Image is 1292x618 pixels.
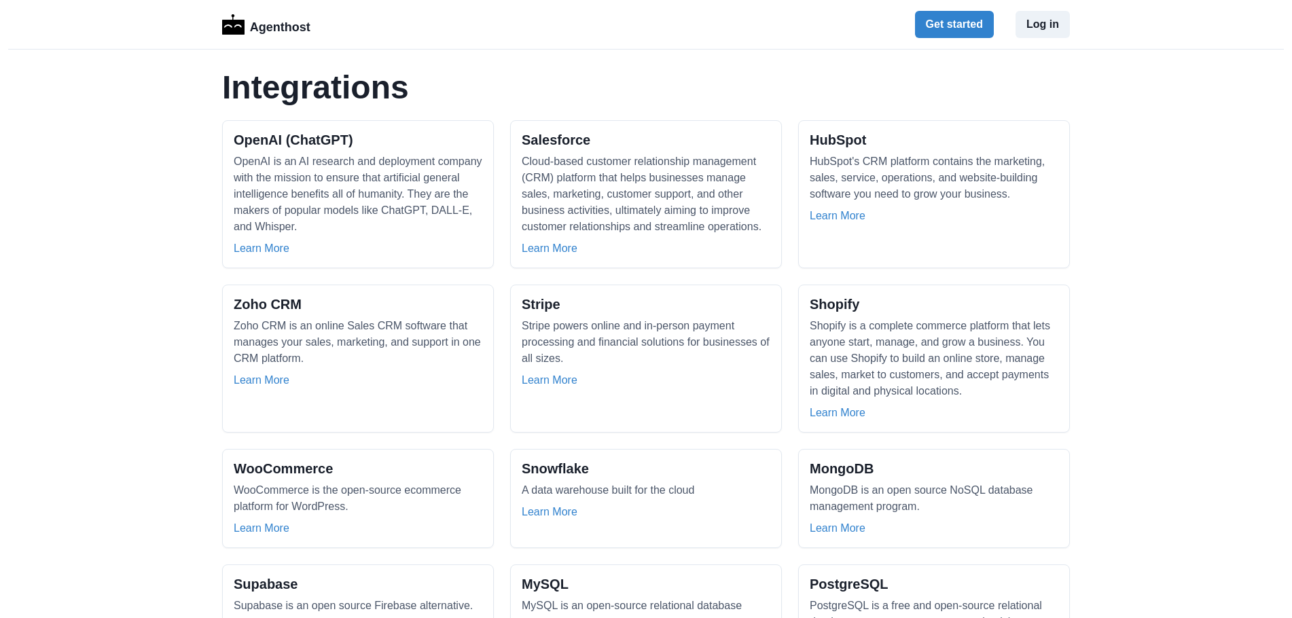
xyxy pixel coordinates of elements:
h2: Supabase [234,576,298,592]
h2: HubSpot [810,132,866,148]
a: Learn More [234,372,289,388]
a: LogoAgenthost [222,13,310,37]
h2: WooCommerce [234,460,333,477]
p: MongoDB is an open source NoSQL database management program. [810,482,1058,515]
h2: MySQL [522,576,569,592]
a: Learn More [522,240,577,257]
a: Learn More [234,240,289,257]
button: Get started [915,11,994,38]
h2: Shopify [810,296,859,312]
h2: Zoho CRM [234,296,302,312]
a: Learn More [810,208,865,224]
p: Agenthost [250,13,310,37]
p: Shopify is a complete commerce platform that lets anyone start, manage, and grow a business. You ... [810,318,1058,399]
p: A data warehouse built for the cloud [522,482,694,498]
h2: Salesforce [522,132,590,148]
p: Supabase is an open source Firebase alternative. [234,598,473,614]
p: Stripe powers online and in-person payment processing and financial solutions for businesses of a... [522,318,770,367]
p: HubSpot's CRM platform contains the marketing, sales, service, operations, and website-building s... [810,153,1058,202]
img: Logo [222,14,245,35]
h2: OpenAI (ChatGPT) [234,132,353,148]
a: Learn More [810,520,865,537]
h2: MongoDB [810,460,874,477]
h1: Integrations [222,71,1070,104]
p: Zoho CRM is an online Sales CRM software that manages your sales, marketing, and support in one C... [234,318,482,367]
a: Learn More [522,504,577,520]
button: Log in [1016,11,1070,38]
a: Learn More [234,520,289,537]
h2: PostgreSQL [810,576,889,592]
a: Learn More [810,405,865,421]
p: WooCommerce is the open-source ecommerce platform for WordPress. [234,482,482,515]
p: Cloud-based customer relationship management (CRM) platform that helps businesses manage sales, m... [522,153,770,235]
h2: Snowflake [522,460,589,477]
a: Learn More [522,372,577,388]
p: OpenAI is an AI research and deployment company with the mission to ensure that artificial genera... [234,153,482,235]
h2: Stripe [522,296,560,312]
